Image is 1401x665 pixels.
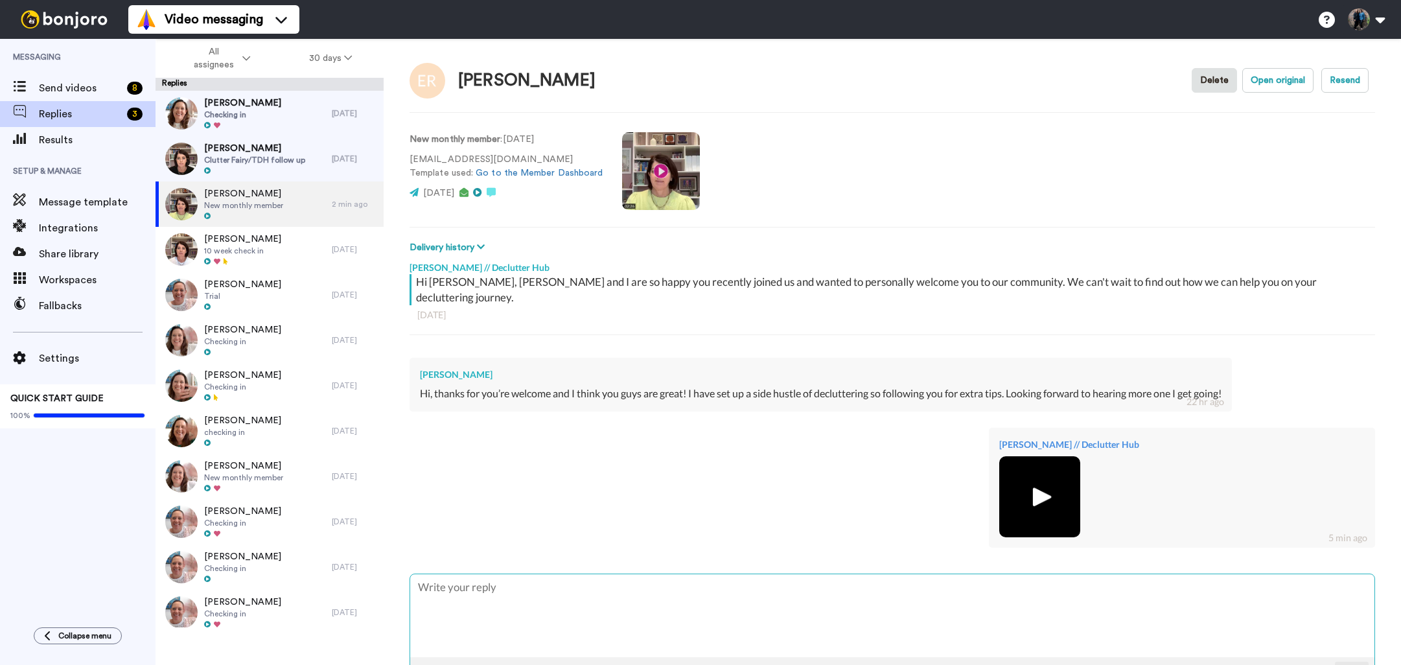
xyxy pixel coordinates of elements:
[332,380,377,391] div: [DATE]
[204,382,281,392] span: Checking in
[332,108,377,119] div: [DATE]
[39,298,156,314] span: Fallbacks
[458,71,596,90] div: [PERSON_NAME]
[39,80,122,96] span: Send videos
[165,369,198,402] img: 6e5e99a7-685c-4e4d-b961-5d3c2e9423d2-thumb.jpg
[204,596,281,609] span: [PERSON_NAME]
[156,544,384,590] a: [PERSON_NAME]Checking in[DATE]
[332,562,377,572] div: [DATE]
[332,426,377,436] div: [DATE]
[156,136,384,181] a: [PERSON_NAME]Clutter Fairy/TDH follow up[DATE]
[423,189,454,198] span: [DATE]
[165,596,198,629] img: dc413325-c392-4471-87b8-991c8caabc10-thumb.jpg
[156,181,384,227] a: [PERSON_NAME]New monthly member2 min ago
[476,169,603,178] a: Go to the Member Dashboard
[39,132,156,148] span: Results
[58,631,111,641] span: Collapse menu
[165,324,198,356] img: 34178061-7cc1-44a0-98ab-3388e7ffa30a-thumb.jpg
[204,323,281,336] span: [PERSON_NAME]
[165,233,198,266] img: e5146490-2b40-4429-bf88-1a75cca6dfe1-thumb.jpg
[332,154,377,164] div: [DATE]
[165,551,198,583] img: dc413325-c392-4471-87b8-991c8caabc10-thumb.jpg
[1187,395,1224,408] div: 22 hr ago
[410,240,489,255] button: Delivery history
[204,609,281,619] span: Checking in
[204,563,281,574] span: Checking in
[136,9,157,30] img: vm-color.svg
[204,427,281,437] span: checking in
[39,272,156,288] span: Workspaces
[410,135,500,144] strong: New monthly member
[204,505,281,518] span: [PERSON_NAME]
[204,110,281,120] span: Checking in
[1192,68,1237,93] button: Delete
[332,199,377,209] div: 2 min ago
[165,97,198,130] img: c4fd2701-45b2-4e47-a326-84a585e1a141-thumb.jpg
[204,414,281,427] span: [PERSON_NAME]
[204,369,281,382] span: [PERSON_NAME]
[204,155,305,165] span: Clutter Fairy/TDH follow up
[410,153,603,180] p: [EMAIL_ADDRESS][DOMAIN_NAME] Template used:
[39,106,122,122] span: Replies
[156,227,384,272] a: [PERSON_NAME]10 week check in[DATE]
[156,408,384,454] a: [PERSON_NAME]checking in[DATE]
[1022,479,1058,515] img: ic_play_thick.png
[156,272,384,318] a: [PERSON_NAME]Trial[DATE]
[204,97,281,110] span: [PERSON_NAME]
[165,460,198,493] img: f89465b3-d904-48ef-a8fd-a40a522bf98b-thumb.jpg
[156,363,384,408] a: [PERSON_NAME]Checking in[DATE]
[420,368,1222,381] div: [PERSON_NAME]
[10,394,104,403] span: QUICK START GUIDE
[204,336,281,347] span: Checking in
[156,590,384,635] a: [PERSON_NAME]Checking in[DATE]
[165,415,198,447] img: 44c8e8ed-d27f-4910-95e9-b3f2049b5e25-thumb.jpg
[39,194,156,210] span: Message template
[34,627,122,644] button: Collapse menu
[165,10,263,29] span: Video messaging
[332,290,377,300] div: [DATE]
[127,108,143,121] div: 3
[156,78,384,91] div: Replies
[16,10,113,29] img: bj-logo-header-white.svg
[332,471,377,482] div: [DATE]
[39,220,156,236] span: Integrations
[156,91,384,136] a: [PERSON_NAME]Checking in[DATE]
[332,335,377,345] div: [DATE]
[204,187,283,200] span: [PERSON_NAME]
[165,143,198,175] img: 6472545b-cbe3-45e3-9519-1c19421f6008-thumb.jpg
[39,351,156,366] span: Settings
[204,200,283,211] span: New monthly member
[204,472,283,483] span: New monthly member
[158,40,280,76] button: All assignees
[10,410,30,421] span: 100%
[280,47,382,70] button: 30 days
[332,607,377,618] div: [DATE]
[156,454,384,499] a: [PERSON_NAME]New monthly member[DATE]
[1242,68,1314,93] button: Open original
[204,460,283,472] span: [PERSON_NAME]
[187,45,240,71] span: All assignees
[204,246,281,256] span: 10 week check in
[1328,531,1367,544] div: 5 min ago
[156,499,384,544] a: [PERSON_NAME]Checking in[DATE]
[204,550,281,563] span: [PERSON_NAME]
[165,506,198,538] img: dc413325-c392-4471-87b8-991c8caabc10-thumb.jpg
[165,188,198,220] img: 669cadde-6fd9-4cb1-aeb3-f96c13e70908-thumb.jpg
[332,244,377,255] div: [DATE]
[1321,68,1369,93] button: Resend
[416,274,1372,305] div: Hi [PERSON_NAME], [PERSON_NAME] and I are so happy you recently joined us and wanted to personall...
[332,517,377,527] div: [DATE]
[156,318,384,363] a: [PERSON_NAME]Checking in[DATE]
[204,142,305,155] span: [PERSON_NAME]
[127,82,143,95] div: 8
[410,133,603,146] p: : [DATE]
[417,309,1367,321] div: [DATE]
[165,279,198,311] img: 066ad137-1beb-423d-848d-242935c0bea8-thumb.jpg
[999,438,1365,451] div: [PERSON_NAME] // Declutter Hub
[410,255,1375,274] div: [PERSON_NAME] // Declutter Hub
[204,518,281,528] span: Checking in
[410,63,445,99] img: Image of Elissa Robinson
[204,233,281,246] span: [PERSON_NAME]
[39,246,156,262] span: Share library
[204,291,281,301] span: Trial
